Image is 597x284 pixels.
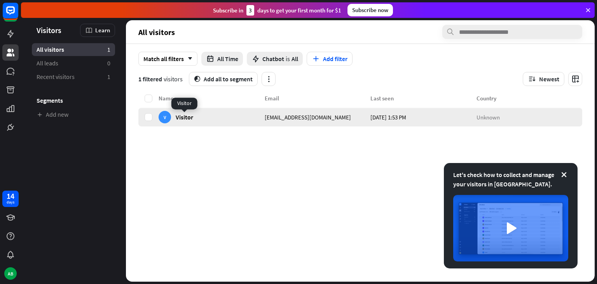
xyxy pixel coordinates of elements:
[6,3,30,26] button: Open LiveChat chat widget
[37,59,58,67] span: All leads
[189,72,258,86] button: segmentAdd all to segment
[159,95,265,102] div: Name
[37,26,61,35] span: Visitors
[286,55,290,63] span: is
[138,52,197,66] div: Match all filters
[164,75,183,83] span: visitors
[477,113,500,121] span: Unknown
[307,52,353,66] button: Add filter
[107,73,110,81] aside: 1
[201,52,243,66] button: All Time
[107,46,110,54] aside: 1
[32,57,115,70] a: All leads 0
[138,28,175,37] span: All visitors
[523,72,564,86] button: Newest
[37,46,64,54] span: All visitors
[32,70,115,83] a: Recent visitors 1
[95,26,110,34] span: Learn
[246,5,254,16] div: 3
[2,191,19,207] a: 14 days
[32,108,115,121] a: Add new
[370,95,477,102] div: Last seen
[4,267,17,280] div: AB
[477,95,583,102] div: Country
[176,113,193,121] span: Visitor
[262,55,284,63] span: Chatbot
[213,5,341,16] div: Subscribe in days to get your first month for $1
[453,170,568,189] div: Let's check how to collect and manage your visitors in [GEOGRAPHIC_DATA].
[292,55,298,63] span: All
[453,195,568,261] img: image
[194,76,201,82] i: segment
[370,113,406,121] span: [DATE] 1:53 PM
[107,59,110,67] aside: 0
[159,111,171,123] div: V
[7,200,14,205] div: days
[32,96,115,104] h3: Segments
[37,73,75,81] span: Recent visitors
[265,95,371,102] div: Email
[347,4,393,16] div: Subscribe now
[138,75,162,83] span: 1 filtered
[184,56,192,61] i: arrow_down
[265,113,351,121] span: [EMAIL_ADDRESS][DOMAIN_NAME]
[7,193,14,200] div: 14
